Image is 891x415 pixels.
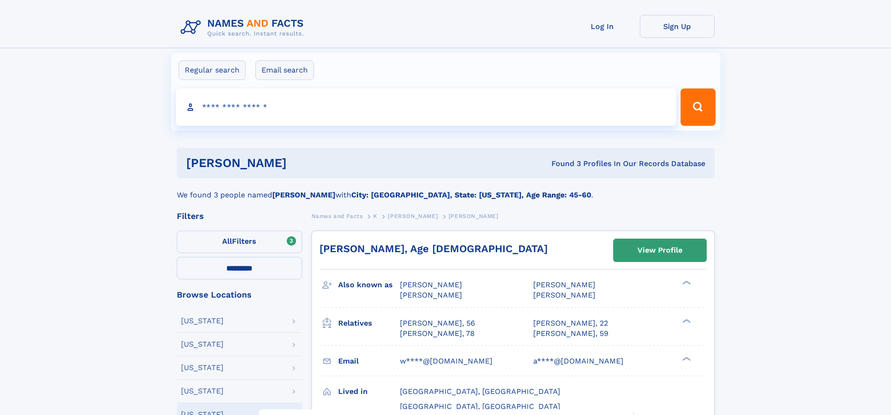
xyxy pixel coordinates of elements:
[351,190,591,199] b: City: [GEOGRAPHIC_DATA], State: [US_STATE], Age Range: 45-60
[181,364,224,371] div: [US_STATE]
[311,210,363,222] a: Names and Facts
[388,213,438,219] span: [PERSON_NAME]
[565,15,640,38] a: Log In
[533,328,608,339] a: [PERSON_NAME], 59
[181,387,224,395] div: [US_STATE]
[373,210,377,222] a: K
[255,60,314,80] label: Email search
[637,240,682,261] div: View Profile
[177,231,302,253] label: Filters
[177,212,302,220] div: Filters
[533,291,595,299] span: [PERSON_NAME]
[449,213,499,219] span: [PERSON_NAME]
[533,280,595,289] span: [PERSON_NAME]
[319,243,548,255] a: [PERSON_NAME], Age [DEMOGRAPHIC_DATA]
[338,384,400,400] h3: Lived in
[400,291,462,299] span: [PERSON_NAME]
[533,318,608,328] a: [PERSON_NAME], 22
[181,317,224,325] div: [US_STATE]
[338,315,400,331] h3: Relatives
[400,328,475,339] a: [PERSON_NAME], 78
[177,15,311,40] img: Logo Names and Facts
[680,356,691,362] div: ❯
[338,353,400,369] h3: Email
[181,341,224,348] div: [US_STATE]
[400,280,462,289] span: [PERSON_NAME]
[640,15,715,38] a: Sign Up
[177,291,302,299] div: Browse Locations
[400,318,475,328] a: [PERSON_NAME], 56
[272,190,335,199] b: [PERSON_NAME]
[179,60,246,80] label: Regular search
[177,178,715,201] div: We found 3 people named with .
[680,318,691,324] div: ❯
[373,213,377,219] span: K
[176,88,677,126] input: search input
[388,210,438,222] a: [PERSON_NAME]
[400,402,560,411] span: [GEOGRAPHIC_DATA], [GEOGRAPHIC_DATA]
[614,239,706,262] a: View Profile
[400,387,560,396] span: [GEOGRAPHIC_DATA], [GEOGRAPHIC_DATA]
[338,277,400,293] h3: Also known as
[186,157,419,169] h1: [PERSON_NAME]
[680,280,691,286] div: ❯
[419,159,705,169] div: Found 3 Profiles In Our Records Database
[222,237,232,246] span: All
[681,88,715,126] button: Search Button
